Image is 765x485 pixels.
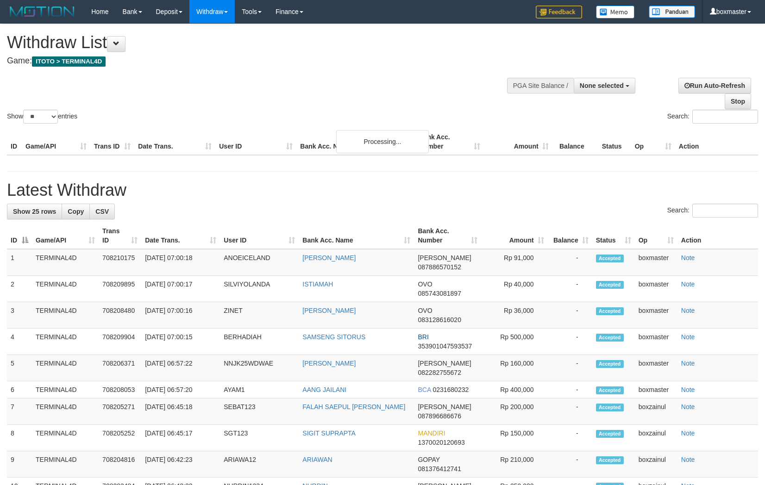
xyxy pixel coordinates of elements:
td: ARIAWA12 [220,451,299,478]
th: Status [598,129,631,155]
th: Action [675,129,758,155]
span: CSV [95,208,109,215]
span: MANDIRI [418,429,445,437]
td: SGT123 [220,425,299,451]
td: 708209895 [99,276,141,302]
td: 6 [7,381,32,398]
th: ID [7,129,22,155]
span: Accepted [596,307,624,315]
img: MOTION_logo.png [7,5,77,19]
label: Search: [667,204,758,218]
a: ARIAWAN [302,456,332,463]
td: 8 [7,425,32,451]
span: Copy 353901047593537 to clipboard [418,342,472,350]
td: TERMINAL4D [32,398,99,425]
td: boxzainul [635,398,677,425]
select: Showentries [23,110,58,124]
th: Bank Acc. Name [296,129,415,155]
td: 2 [7,276,32,302]
th: Trans ID [90,129,134,155]
td: [DATE] 06:45:18 [141,398,220,425]
a: Note [681,429,695,437]
span: Copy 082282755672 to clipboard [418,369,461,376]
th: Trans ID: activate to sort column ascending [99,223,141,249]
td: 4 [7,329,32,355]
span: OVO [418,307,432,314]
td: boxmaster [635,355,677,381]
td: 5 [7,355,32,381]
td: 708209904 [99,329,141,355]
td: 708208053 [99,381,141,398]
th: Action [677,223,758,249]
span: BRI [418,333,428,341]
th: Game/API: activate to sort column ascending [32,223,99,249]
a: Note [681,386,695,393]
span: Copy 081376412741 to clipboard [418,465,461,473]
td: [DATE] 06:45:17 [141,425,220,451]
th: Balance [552,129,598,155]
span: GOPAY [418,456,439,463]
th: Date Trans.: activate to sort column ascending [141,223,220,249]
td: SEBAT123 [220,398,299,425]
td: boxmaster [635,302,677,329]
td: BERHADIAH [220,329,299,355]
a: Stop [725,93,751,109]
th: Game/API [22,129,90,155]
td: TERMINAL4D [32,451,99,478]
label: Show entries [7,110,77,124]
td: Rp 40,000 [481,276,548,302]
span: ITOTO > TERMINAL4D [32,56,106,67]
div: Processing... [336,130,429,153]
span: Copy 087886570152 to clipboard [418,263,461,271]
td: Rp 400,000 [481,381,548,398]
td: boxmaster [635,276,677,302]
td: Rp 150,000 [481,425,548,451]
td: TERMINAL4D [32,425,99,451]
td: [DATE] 06:42:23 [141,451,220,478]
a: [PERSON_NAME] [302,254,356,261]
th: Balance: activate to sort column ascending [548,223,592,249]
td: TERMINAL4D [32,329,99,355]
th: Bank Acc. Number [415,129,483,155]
img: Button%20Memo.svg [596,6,635,19]
span: Copy 087896686676 to clipboard [418,412,461,420]
td: AYAM1 [220,381,299,398]
td: 708205252 [99,425,141,451]
span: Copy 1370020120693 to clipboard [418,439,464,446]
td: Rp 200,000 [481,398,548,425]
input: Search: [692,204,758,218]
td: [DATE] 07:00:18 [141,249,220,276]
td: - [548,249,592,276]
td: [DATE] 07:00:17 [141,276,220,302]
img: panduan.png [649,6,695,18]
td: Rp 210,000 [481,451,548,478]
a: SAMSENG SITORUS [302,333,365,341]
a: Note [681,403,695,410]
td: - [548,276,592,302]
th: ID: activate to sort column descending [7,223,32,249]
td: [DATE] 07:00:16 [141,302,220,329]
td: TERMINAL4D [32,355,99,381]
th: Bank Acc. Number: activate to sort column ascending [414,223,481,249]
td: TERMINAL4D [32,302,99,329]
td: boxzainul [635,451,677,478]
td: boxmaster [635,249,677,276]
th: User ID [215,129,296,155]
a: ISTIAMAH [302,280,333,288]
span: Show 25 rows [13,208,56,215]
td: Rp 500,000 [481,329,548,355]
td: SILVIYOLANDA [220,276,299,302]
td: Rp 91,000 [481,249,548,276]
span: BCA [418,386,431,393]
td: - [548,302,592,329]
a: [PERSON_NAME] [302,360,356,367]
a: Copy [62,204,90,219]
th: Bank Acc. Name: activate to sort column ascending [299,223,414,249]
span: [PERSON_NAME] [418,403,471,410]
th: Status: activate to sort column ascending [592,223,635,249]
td: [DATE] 07:00:15 [141,329,220,355]
td: TERMINAL4D [32,276,99,302]
a: Run Auto-Refresh [678,78,751,93]
a: Note [681,333,695,341]
th: Op [631,129,675,155]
